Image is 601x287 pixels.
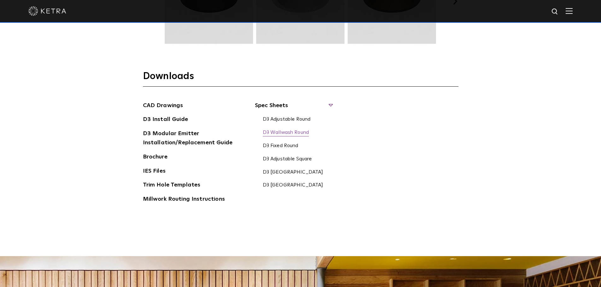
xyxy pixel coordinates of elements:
a: D3 Wallwash Round [263,129,309,136]
a: D3 Adjustable Round [263,116,311,123]
img: search icon [551,8,559,16]
a: Trim Hole Templates [143,181,201,191]
a: Millwork Routing Instructions [143,195,225,205]
a: D3 Modular Emitter Installation/Replacement Guide [143,129,238,148]
a: Brochure [143,152,168,163]
h3: Downloads [143,70,458,87]
span: Spec Sheets [255,101,332,115]
a: D3 [GEOGRAPHIC_DATA] [263,182,323,189]
a: D3 Install Guide [143,115,188,125]
img: Hamburger%20Nav.svg [566,8,573,14]
a: D3 Fixed Round [263,143,298,150]
a: D3 [GEOGRAPHIC_DATA] [263,169,323,176]
a: IES Files [143,167,166,177]
a: D3 Adjustable Square [263,156,312,163]
a: CAD Drawings [143,101,183,111]
img: ketra-logo-2019-white [28,6,66,16]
